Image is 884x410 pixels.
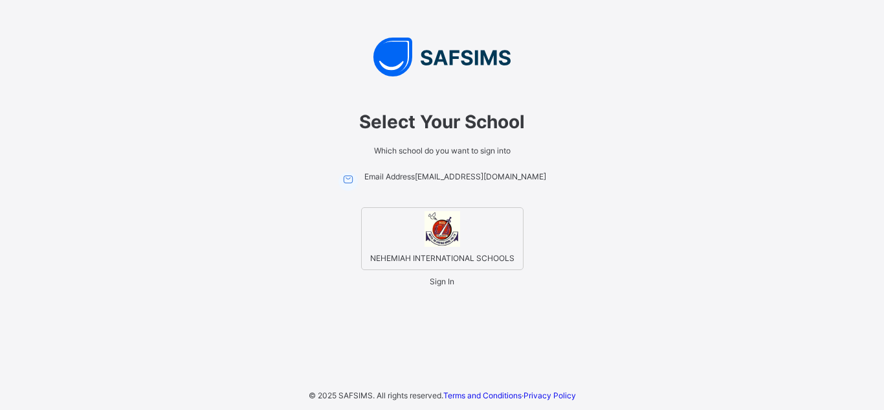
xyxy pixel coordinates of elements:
span: Email Address [364,172,415,181]
span: Sign In [430,277,454,286]
span: © 2025 SAFSIMS. All rights reserved. [309,391,443,400]
a: Privacy Policy [524,391,576,400]
span: [EMAIL_ADDRESS][DOMAIN_NAME] [415,172,546,181]
a: Terms and Conditions [443,391,522,400]
span: NEHEMIAH INTERNATIONAL SCHOOLS [367,250,518,266]
span: · [443,391,576,400]
span: Select Your School [261,111,623,133]
img: NEHEMIAH INTERNATIONAL SCHOOLS [425,211,460,247]
span: Which school do you want to sign into [261,146,623,155]
img: SAFSIMS Logo [248,38,636,76]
